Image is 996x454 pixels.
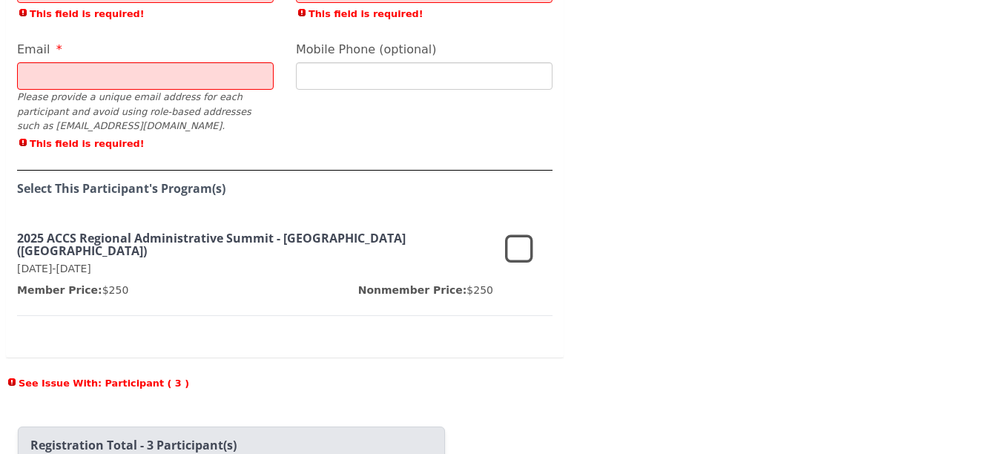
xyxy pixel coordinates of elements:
h4: Select This Participant's Program(s) [17,182,553,196]
span: This field is required! [17,7,274,21]
span: Member Price: [17,284,102,296]
div: Please provide a unique email address for each participant and avoid using role-based addresses s... [17,90,274,133]
p: $250 [17,283,128,297]
span: This field is required! [17,136,274,151]
span: Nonmember Price: [358,284,467,296]
p: [DATE]-[DATE] [17,261,493,277]
span: Email [17,42,50,56]
span: Mobile Phone (optional) [296,42,437,56]
p: $250 [358,283,493,297]
span: This field is required! [296,7,553,21]
h2: Registration Total - 3 Participant(s) [30,439,432,453]
span: See Issue With: Participant ( 3 ) [6,376,564,390]
h3: 2025 ACCS Regional Administrative Summit - [GEOGRAPHIC_DATA] ([GEOGRAPHIC_DATA]) [17,232,493,258]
